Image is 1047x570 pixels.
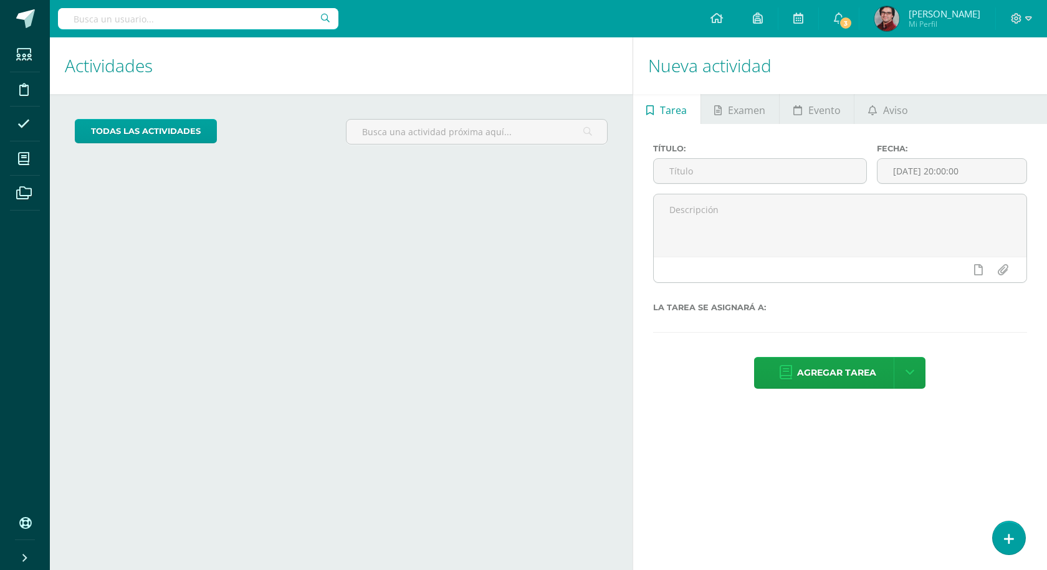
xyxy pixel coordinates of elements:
input: Fecha de entrega [877,159,1026,183]
h1: Actividades [65,37,618,94]
label: Fecha: [877,144,1027,153]
span: 3 [839,16,853,30]
span: Tarea [660,95,687,125]
input: Título [654,159,867,183]
label: La tarea se asignará a: [653,303,1027,312]
label: Título: [653,144,868,153]
h1: Nueva actividad [648,37,1032,94]
input: Busca un usuario... [58,8,338,29]
span: [PERSON_NAME] [909,7,980,20]
img: c9a93b4e3ae5c871dba39c2d8a78a895.png [874,6,899,31]
span: Examen [728,95,765,125]
a: Aviso [854,94,921,124]
a: Tarea [633,94,700,124]
input: Busca una actividad próxima aquí... [347,120,606,144]
span: Mi Perfil [909,19,980,29]
a: Evento [780,94,854,124]
span: Aviso [883,95,908,125]
a: Examen [701,94,779,124]
span: Agregar tarea [797,358,876,388]
a: todas las Actividades [75,119,217,143]
span: Evento [808,95,841,125]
